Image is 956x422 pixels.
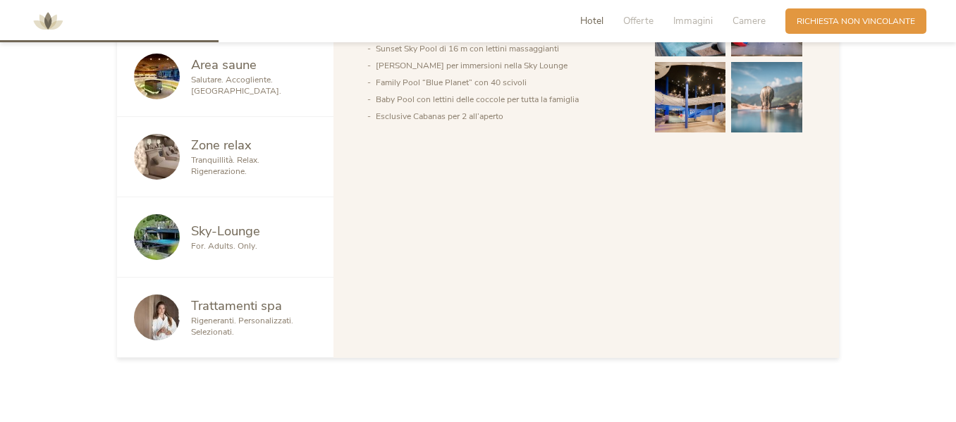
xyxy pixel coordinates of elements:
li: Esclusive Cabanas per 2 all’aperto [376,108,632,125]
span: Tranquillità. Relax. Rigenerazione. [191,154,259,178]
a: AMONTI & LUNARIS Wellnessresort [27,17,69,25]
span: Trattamenti spa [191,297,282,314]
span: Offerte [623,14,654,27]
span: Rigeneranti. Personalizzati. Selezionati. [191,315,293,338]
span: Salutare. Accogliente. [GEOGRAPHIC_DATA]. [191,74,281,97]
span: Camere [733,14,766,27]
li: Sunset Sky Pool di 16 m con lettini massaggianti [376,40,632,57]
li: Family Pool “Blue Planet” con 40 scivoli [376,74,632,91]
span: Area saune [191,56,257,73]
span: Sky-Lounge [191,222,260,240]
span: For. Adults. Only. [191,240,257,252]
span: Zone relax [191,136,252,154]
span: Immagini [673,14,713,27]
li: Baby Pool con lettini delle coccole per tutta la famiglia [376,91,632,108]
span: Hotel [580,14,603,27]
span: Richiesta non vincolante [797,15,915,27]
li: [PERSON_NAME] per immersioni nella Sky Lounge [376,57,632,74]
